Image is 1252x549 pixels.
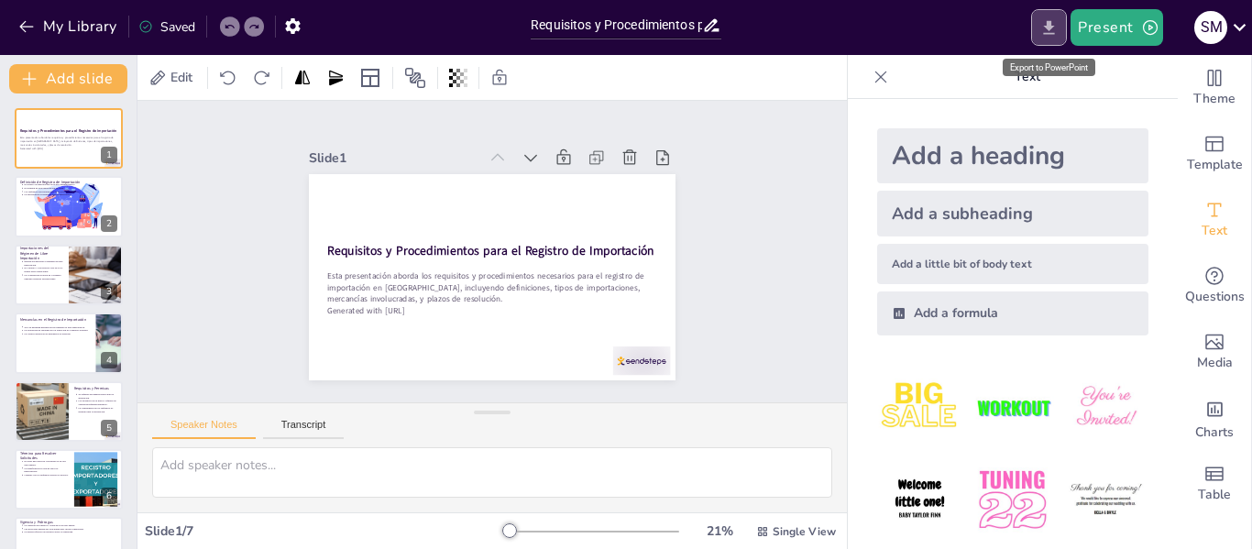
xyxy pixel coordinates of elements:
[970,365,1055,450] img: 2.jpeg
[1003,59,1095,76] div: Export to PowerPoint
[24,267,63,273] p: El Capítulo 11 del Decreto 095 de 2013 regula estas excepciones.
[15,381,123,442] div: 5
[263,419,345,439] button: Transcript
[24,467,69,473] p: La planificación es crucial para los importadores.
[1178,187,1251,253] div: Add text boxes
[24,333,90,336] p: La correcta selección de mercancías es esencial.
[14,12,125,41] button: My Library
[24,473,69,477] p: Cumplir con los requisitos acelera el proceso.
[20,246,63,261] p: Importaciones del Régimen de Libre Importación
[15,449,123,510] div: 6
[1178,253,1251,319] div: Get real-time input from your audience
[1193,89,1236,109] span: Theme
[1194,9,1227,46] button: s m
[531,12,702,38] input: Insert title
[877,128,1148,183] div: Add a heading
[24,531,117,534] p: La gestión efectiva de registros evita la caducidad.
[15,245,123,305] div: 3
[1031,9,1067,46] button: Export to PowerPoint
[152,419,256,439] button: Speaker Notes
[697,522,741,540] div: 21 %
[20,147,117,150] p: Generated with [URL]
[24,182,117,186] p: El registro de importación es un acto administrativo.
[342,141,588,410] p: Esta presentación aborda los requisitos y procedimientos necesarios para el registro de importaci...
[101,147,117,163] div: 1
[15,313,123,373] div: 4
[1178,385,1251,451] div: Add charts and graphs
[1202,221,1227,241] span: Text
[20,317,91,323] p: Mercancías en el Registro de Importación
[15,176,123,236] div: 2
[101,215,117,232] div: 2
[773,524,836,539] span: Single View
[1197,353,1233,373] span: Media
[1178,121,1251,187] div: Add ready made slides
[24,190,117,193] p: Los requisitos son establecidos en el Decreto 095 de 2013.
[877,191,1148,236] div: Add a subheading
[24,524,117,528] p: La vigencia de registros y licencias es de seis meses.
[101,488,117,504] div: 6
[9,64,127,93] button: Add slide
[1195,423,1234,443] span: Charts
[15,108,123,169] div: 1
[1178,55,1251,121] div: Change the overall theme
[78,406,117,412] p: La comprensión de los requisitos es esencial para la aprobación.
[24,192,117,196] p: La autorización es necesaria para la importación.
[20,137,117,147] p: Esta presentación aborda los requisitos y procedimientos necesarios para el registro de importaci...
[895,55,1159,99] p: Text
[24,186,117,190] p: El régimen de libre importación es clave.
[877,244,1148,284] div: Add a little bit of body text
[376,123,607,377] strong: Requisitos y Procedimientos para el Registro de Importación
[101,352,117,368] div: 4
[20,451,69,461] p: Término para Resolver Solicitudes
[24,527,117,531] p: Las prórrogas pueden ser solicitadas bajo ciertas condiciones.
[167,69,196,86] span: Edit
[1063,457,1148,543] img: 6.jpeg
[24,460,69,467] p: El plazo para resolver solicitudes es de dos días hábiles.
[20,128,116,133] strong: Requisitos y Procedimientos para el Registro de Importación
[970,457,1055,543] img: 5.jpeg
[138,18,195,36] div: Saved
[145,522,503,540] div: Slide 1 / 7
[20,520,117,525] p: Vigencia y Prórrogas
[1185,287,1245,307] span: Questions
[334,165,563,418] p: Generated with [URL]
[20,179,117,184] p: Definición de Registro de Importación
[1178,451,1251,517] div: Add a table
[24,329,90,333] p: La evaluación es realizada por la Dirección de Comercio Exterior.
[24,273,63,280] p: La Constitución Política de Colombia también establece prohibiciones.
[404,67,426,89] span: Position
[78,399,117,405] p: Los productos de la pesca y equipos de vigilancia requieren permisos.
[433,47,558,183] div: Slide 1
[1187,155,1243,175] span: Template
[24,259,63,266] p: Existen excepciones al régimen de libre importación.
[1063,365,1148,450] img: 3.jpeg
[101,420,117,436] div: 5
[24,325,90,329] p: Solo se permiten mercancías del régimen de libre importación.
[356,63,385,93] div: Layout
[877,365,962,450] img: 1.jpeg
[877,457,962,543] img: 4.jpeg
[74,385,117,390] p: Requisitos y Permisos
[101,283,117,300] div: 3
[1178,319,1251,385] div: Add images, graphics, shapes or video
[1071,9,1162,46] button: Present
[78,392,117,399] p: Se requiere un trámite previo para la aprobación.
[877,291,1148,335] div: Add a formula
[1194,11,1227,44] div: s m
[1198,485,1231,505] span: Table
